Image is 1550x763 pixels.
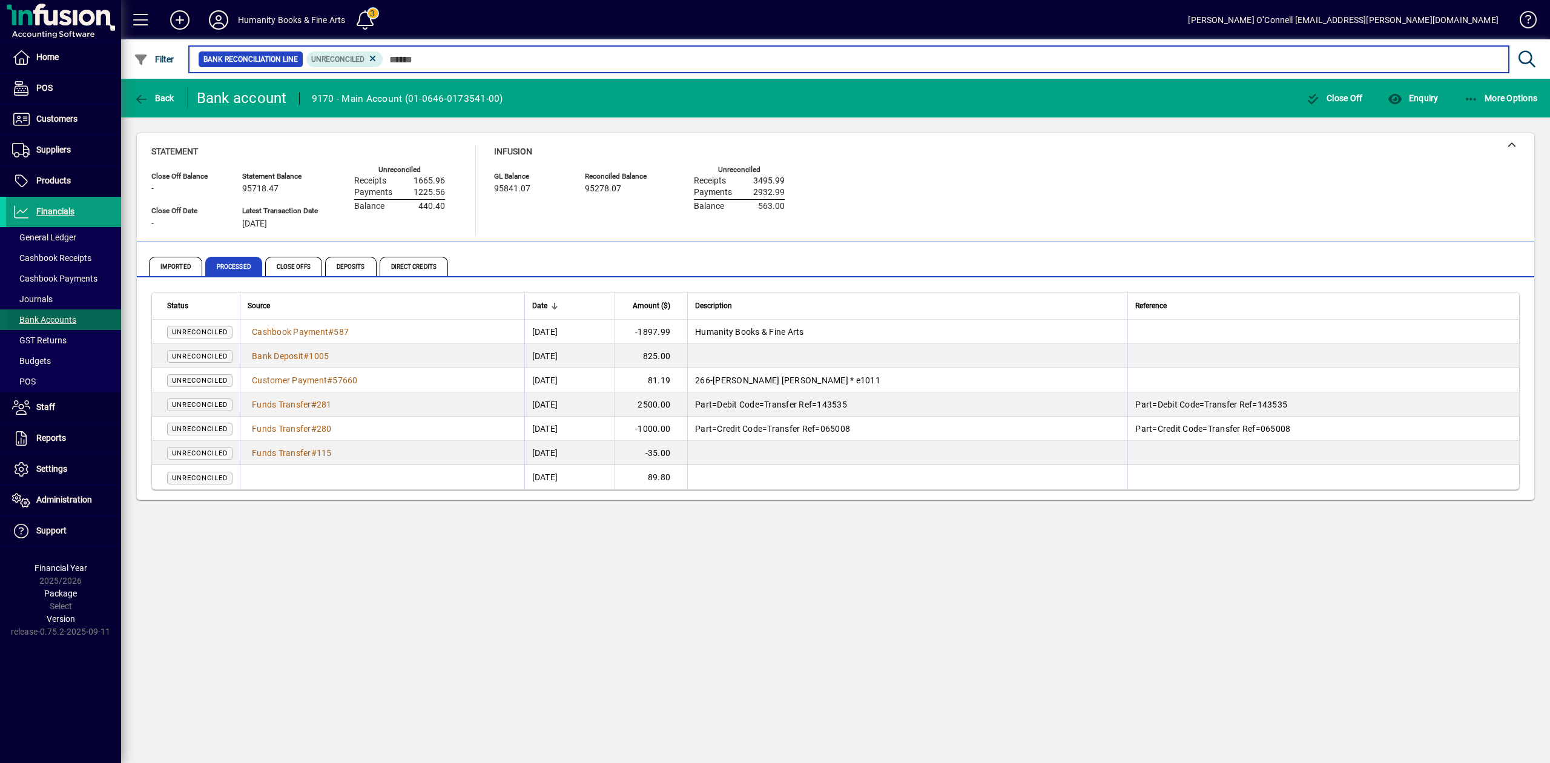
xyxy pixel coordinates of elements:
div: Reference [1135,299,1504,312]
a: Knowledge Base [1511,2,1535,42]
span: Close Offs [265,257,322,276]
span: Receipts [354,176,386,186]
span: Support [36,526,67,535]
a: GST Returns [6,330,121,351]
span: Unreconciled [172,377,228,385]
button: Back [131,87,177,109]
span: Reference [1135,299,1167,312]
span: Payments [354,188,392,197]
div: Bank account [197,88,287,108]
span: Date [532,299,547,312]
span: 1225.56 [414,188,445,197]
a: Journals [6,289,121,309]
span: Humanity Books & Fine Arts [695,327,804,337]
span: # [328,327,334,337]
td: -1897.99 [615,320,687,344]
button: More Options [1461,87,1541,109]
div: 9170 - Main Account (01-0646-0173541-00) [312,89,503,108]
span: 280 [317,424,332,434]
span: Part=Credit Code=Transfer Ref=065008 [1135,424,1290,434]
span: Administration [36,495,92,504]
td: [DATE] [524,344,615,368]
div: Humanity Books & Fine Arts [238,10,346,30]
span: Balance [354,202,384,211]
div: Status [167,299,232,312]
button: Filter [131,48,177,70]
a: POS [6,73,121,104]
a: Home [6,42,121,73]
button: Enquiry [1385,87,1441,109]
td: [DATE] [524,417,615,441]
button: Add [160,9,199,31]
a: Funds Transfer#115 [248,446,336,460]
td: [DATE] [524,320,615,344]
span: Unreconciled [172,352,228,360]
span: GL Balance [494,173,567,180]
span: - [151,184,154,194]
a: Administration [6,485,121,515]
span: Amount ($) [633,299,670,312]
span: 281 [317,400,332,409]
td: 81.19 [615,368,687,392]
span: # [303,351,309,361]
span: Direct Credits [380,257,448,276]
a: Staff [6,392,121,423]
button: Close Off [1303,87,1366,109]
span: Enquiry [1388,93,1438,103]
span: POS [12,377,36,386]
span: Settings [36,464,67,474]
span: Payments [694,188,732,197]
span: 1005 [309,351,329,361]
span: 266 [695,375,710,385]
span: Cashbook Payment [252,327,328,337]
span: Home [36,52,59,62]
td: -1000.00 [615,417,687,441]
a: Cashbook Payment#587 [248,325,353,339]
span: Status [167,299,188,312]
td: [DATE] [524,392,615,417]
a: Bank Accounts [6,309,121,330]
span: Receipts [694,176,726,186]
td: 2500.00 [615,392,687,417]
span: Cashbook Payments [12,274,97,283]
span: Customer Payment [252,375,327,385]
a: Cashbook Payments [6,268,121,289]
label: Unreconciled [378,166,421,174]
span: 115 [317,448,332,458]
span: Processed [205,257,262,276]
span: Customers [36,114,77,124]
a: Cashbook Receipts [6,248,121,268]
span: 95278.07 [585,184,621,194]
span: [DATE] [242,219,267,229]
span: Products [36,176,71,185]
span: 440.40 [418,202,445,211]
mat-chip: Reconciliation Status: Unreconciled [306,51,383,67]
span: # [311,424,317,434]
span: Unreconciled [311,55,364,64]
a: Funds Transfer#281 [248,398,336,411]
span: Package [44,589,77,598]
span: 587 [334,327,349,337]
label: Unreconciled [718,166,760,174]
span: Close Off [1306,93,1363,103]
span: Back [134,93,174,103]
span: # [311,448,317,458]
span: 95718.47 [242,184,279,194]
span: Latest Transaction Date [242,207,318,215]
span: More Options [1464,93,1538,103]
td: [DATE] [524,465,615,489]
span: GST Returns [12,335,67,345]
span: Version [47,614,75,624]
span: Unreconciled [172,449,228,457]
span: # [311,400,317,409]
span: Funds Transfer [252,448,311,458]
span: Filter [134,54,174,64]
span: Close Off Balance [151,173,224,180]
a: Customers [6,104,121,134]
span: Unreconciled [172,425,228,433]
span: Budgets [12,356,51,366]
span: - [710,375,713,385]
span: Suppliers [36,145,71,154]
a: General Ledger [6,227,121,248]
div: [PERSON_NAME] O''Connell [EMAIL_ADDRESS][PERSON_NAME][DOMAIN_NAME] [1188,10,1499,30]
